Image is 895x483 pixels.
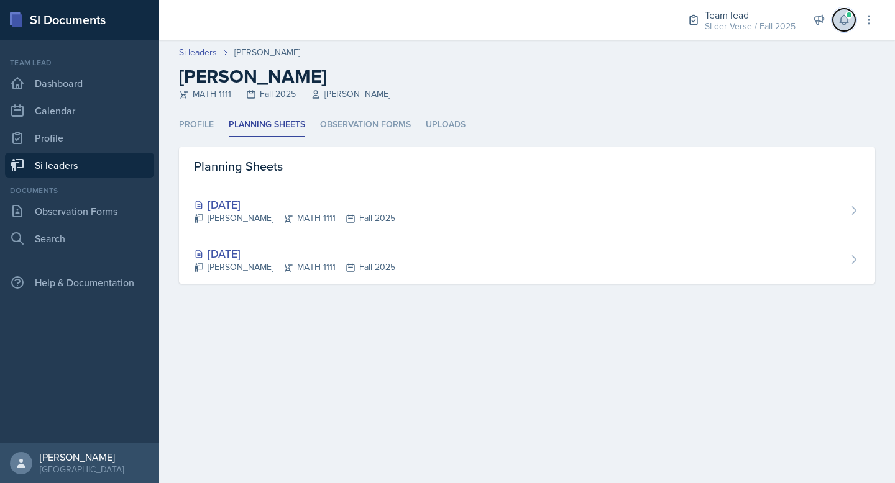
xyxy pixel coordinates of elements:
[320,113,411,137] li: Observation Forms
[705,7,796,22] div: Team lead
[179,235,875,284] a: [DATE] [PERSON_NAME]MATH 1111Fall 2025
[179,147,875,186] div: Planning Sheets
[234,46,300,59] div: [PERSON_NAME]
[426,113,466,137] li: Uploads
[179,186,875,235] a: [DATE] [PERSON_NAME]MATH 1111Fall 2025
[5,226,154,251] a: Search
[179,113,214,137] li: Profile
[705,20,796,33] div: SI-der Verse / Fall 2025
[179,88,875,101] div: MATH 1111 Fall 2025 [PERSON_NAME]
[5,270,154,295] div: Help & Documentation
[179,65,875,88] h2: [PERSON_NAME]
[5,153,154,178] a: Si leaders
[194,212,395,225] div: [PERSON_NAME] MATH 1111 Fall 2025
[5,125,154,150] a: Profile
[194,261,395,274] div: [PERSON_NAME] MATH 1111 Fall 2025
[40,463,124,476] div: [GEOGRAPHIC_DATA]
[5,71,154,96] a: Dashboard
[5,185,154,196] div: Documents
[194,196,395,213] div: [DATE]
[5,98,154,123] a: Calendar
[5,57,154,68] div: Team lead
[5,199,154,223] a: Observation Forms
[179,46,217,59] a: Si leaders
[194,245,395,262] div: [DATE]
[40,451,124,463] div: [PERSON_NAME]
[229,113,305,137] li: Planning Sheets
